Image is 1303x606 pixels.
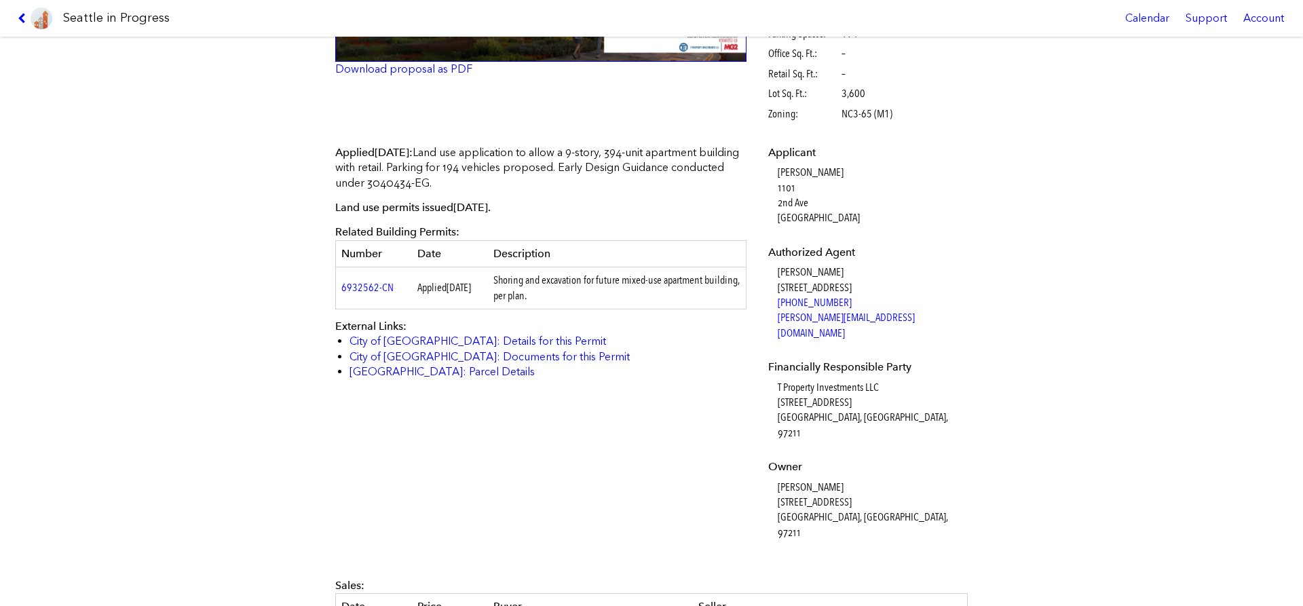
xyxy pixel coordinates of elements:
div: Sales: [335,578,968,593]
a: [PHONE_NUMBER] [778,296,852,309]
a: [PERSON_NAME][EMAIL_ADDRESS][DOMAIN_NAME] [778,311,915,339]
td: Applied [412,267,488,309]
th: Date [412,240,488,267]
dt: Applicant [768,145,964,160]
dd: T Property Investments LLC [STREET_ADDRESS] [GEOGRAPHIC_DATA], [GEOGRAPHIC_DATA], 97211 [778,380,964,441]
a: City of [GEOGRAPHIC_DATA]: Documents for this Permit [350,350,630,363]
a: City of [GEOGRAPHIC_DATA]: Details for this Permit [350,335,606,347]
th: Description [488,240,747,267]
a: Download proposal as PDF [335,62,472,75]
dd: [PERSON_NAME] [STREET_ADDRESS] [GEOGRAPHIC_DATA], [GEOGRAPHIC_DATA], 97211 [778,480,964,541]
span: 3,600 [842,86,865,101]
dd: [PERSON_NAME] 1101 2nd Ave [GEOGRAPHIC_DATA] [778,165,964,226]
dt: Owner [768,459,964,474]
span: [DATE] [375,146,409,159]
img: favicon-96x96.png [31,7,52,29]
span: Retail Sq. Ft.: [768,67,839,81]
dd: [PERSON_NAME] [STREET_ADDRESS] [778,265,964,341]
span: Applied : [335,146,413,159]
td: Shoring and excavation for future mixed-use apartment building, per plan. [488,267,747,309]
p: Land use application to allow a 9-story, 394-unit apartment building with retail. Parking for 194... [335,145,747,191]
a: 6932562-CN [341,281,394,294]
p: Land use permits issued . [335,200,747,215]
dt: Financially Responsible Party [768,360,964,375]
span: – [842,67,846,81]
th: Number [336,240,412,267]
span: Related Building Permits: [335,225,459,238]
span: [DATE] [453,201,488,214]
span: NC3-65 (M1) [842,107,892,121]
span: Lot Sq. Ft.: [768,86,839,101]
h1: Seattle in Progress [63,10,170,26]
span: [DATE] [447,281,471,294]
span: External Links: [335,320,407,333]
a: [GEOGRAPHIC_DATA]: Parcel Details [350,365,535,378]
span: – [842,46,846,61]
span: Office Sq. Ft.: [768,46,839,61]
dt: Authorized Agent [768,245,964,260]
span: Zoning: [768,107,839,121]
